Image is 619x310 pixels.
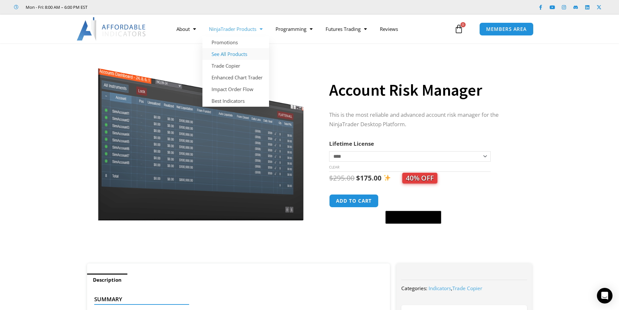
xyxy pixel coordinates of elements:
span: Categories: [401,285,427,291]
button: Add to cart [329,194,379,208]
bdi: 295.00 [329,173,355,182]
iframe: Customer reviews powered by Trustpilot [97,4,194,10]
a: MEMBERS AREA [479,22,534,36]
span: $ [356,173,360,182]
a: Best Indicators [202,95,269,107]
h4: Summary [94,296,378,303]
h1: Account Risk Manager [329,79,519,101]
a: Clear options [329,165,339,169]
iframe: PayPal Message 1 [329,228,519,234]
a: NinjaTrader Products [202,21,269,36]
a: About [170,21,202,36]
a: Reviews [373,21,405,36]
a: Indicators [429,285,451,291]
div: Open Intercom Messenger [597,288,613,303]
a: Description [87,274,127,286]
img: ✨ [384,174,391,181]
a: Futures Trading [319,21,373,36]
a: Enhanced Chart Trader [202,72,269,83]
a: 0 [445,20,473,38]
span: 40% OFF [402,173,437,183]
p: This is the most reliable and advanced account risk manager for the NinjaTrader Desktop Platform. [329,110,519,129]
span: Mon - Fri: 8:00 AM – 6:00 PM EST [24,3,87,11]
img: LogoAI | Affordable Indicators – NinjaTrader [77,17,147,41]
nav: Menu [170,21,453,36]
ul: NinjaTrader Products [202,36,269,107]
a: Impact Order Flow [202,83,269,95]
a: Programming [269,21,319,36]
label: Lifetime License [329,140,374,147]
bdi: 175.00 [356,173,381,182]
a: Trade Copier [452,285,482,291]
span: MEMBERS AREA [486,27,527,32]
a: See All Products [202,48,269,60]
span: 0 [460,22,466,27]
button: Buy with GPay [385,211,441,224]
iframe: Secure express checkout frame [384,193,443,209]
a: Promotions [202,36,269,48]
span: $ [329,173,333,182]
a: Trade Copier [202,60,269,72]
span: , [429,285,482,291]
